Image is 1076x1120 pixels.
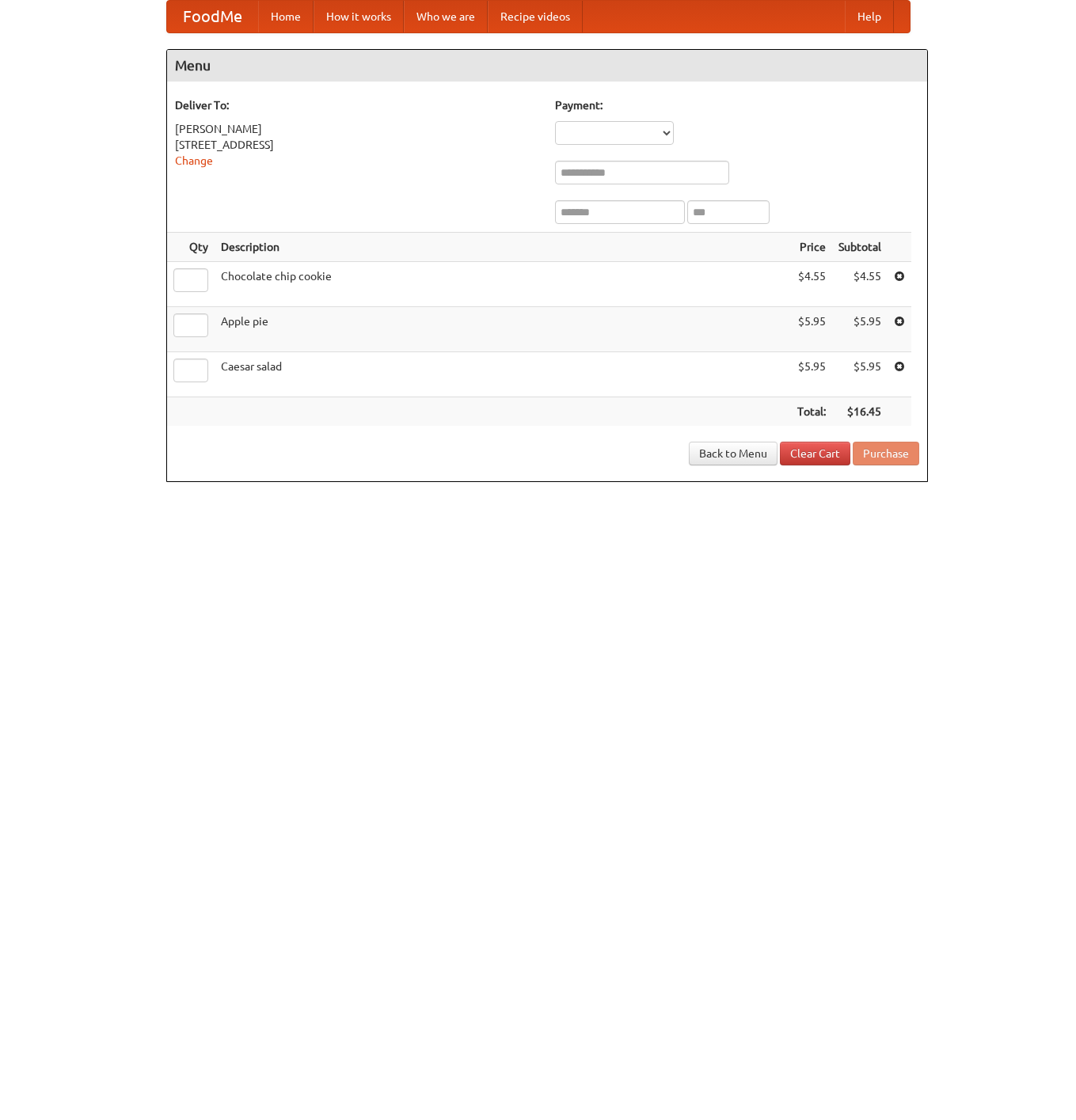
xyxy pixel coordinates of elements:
[215,307,791,352] td: Apple pie
[215,233,791,262] th: Description
[488,1,583,32] a: Recipe videos
[555,97,919,113] h5: Payment:
[791,262,832,307] td: $4.55
[167,50,927,82] h4: Menu
[832,397,888,427] th: $16.45
[791,397,832,427] th: Total:
[832,262,888,307] td: $4.55
[258,1,314,32] a: Home
[404,1,488,32] a: Who we are
[832,233,888,262] th: Subtotal
[215,262,791,307] td: Chocolate chip cookie
[832,352,888,397] td: $5.95
[853,442,919,465] button: Purchase
[832,307,888,352] td: $5.95
[175,137,539,153] div: [STREET_ADDRESS]
[215,352,791,397] td: Caesar salad
[689,442,778,465] a: Back to Menu
[167,1,258,32] a: FoodMe
[175,121,539,137] div: [PERSON_NAME]
[780,442,850,465] a: Clear Cart
[791,352,832,397] td: $5.95
[175,97,539,113] h5: Deliver To:
[791,307,832,352] td: $5.95
[845,1,894,32] a: Help
[791,233,832,262] th: Price
[175,154,213,167] a: Change
[314,1,404,32] a: How it works
[167,233,215,262] th: Qty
